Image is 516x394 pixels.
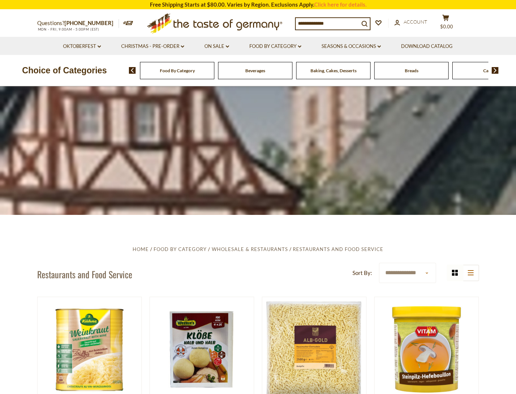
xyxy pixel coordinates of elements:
[394,18,427,26] a: Account
[435,14,457,33] button: $0.00
[483,68,496,73] a: Candy
[293,246,383,252] a: Restaurants and Food Service
[160,68,195,73] a: Food By Category
[401,42,453,50] a: Download Catalog
[492,67,499,74] img: next arrow
[314,1,366,8] a: Click here for details.
[133,246,149,252] a: Home
[63,42,101,50] a: Oktoberfest
[129,67,136,74] img: previous arrow
[37,18,119,28] p: Questions?
[64,20,113,26] a: [PHONE_NUMBER]
[121,42,184,50] a: Christmas - PRE-ORDER
[405,68,418,73] a: Breads
[212,246,288,252] a: Wholesale & Restaurants
[37,269,132,280] h1: Restaurants and Food Service
[245,68,265,73] a: Beverages
[204,42,229,50] a: On Sale
[352,268,372,278] label: Sort By:
[154,246,207,252] a: Food By Category
[249,42,301,50] a: Food By Category
[310,68,357,73] a: Baking, Cakes, Desserts
[322,42,381,50] a: Seasons & Occasions
[37,27,100,31] span: MON - FRI, 9:00AM - 5:00PM (EST)
[404,19,427,25] span: Account
[440,24,453,29] span: $0.00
